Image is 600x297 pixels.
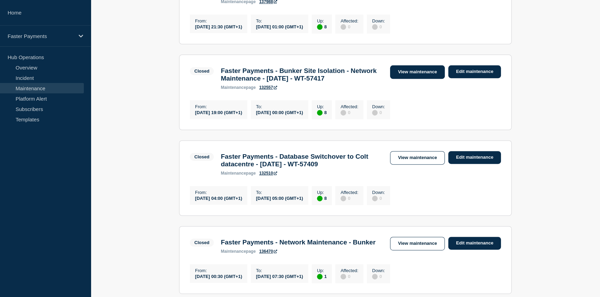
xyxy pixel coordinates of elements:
[372,273,385,279] div: 0
[341,190,358,195] p: Affected :
[341,274,346,279] div: disabled
[256,190,303,195] p: To :
[317,195,327,201] div: 8
[221,171,256,176] p: page
[221,153,383,168] h3: Faster Payments - Database Switchover to Colt datacentre - [DATE] - WT-57409
[195,273,242,279] div: [DATE] 00:30 (GMT+1)
[317,109,327,115] div: 8
[256,273,303,279] div: [DATE] 07:30 (GMT+1)
[256,195,303,201] div: [DATE] 05:00 (GMT+1)
[256,268,303,273] p: To :
[317,104,327,109] p: Up :
[372,190,385,195] p: Down :
[195,18,242,24] p: From :
[259,85,277,90] a: 132557
[194,68,209,74] div: Closed
[317,24,323,30] div: up
[341,268,358,273] p: Affected :
[259,249,277,254] a: 136470
[390,65,445,79] a: View maintenance
[341,24,358,30] div: 0
[341,24,346,30] div: disabled
[341,109,358,115] div: 0
[194,240,209,245] div: Closed
[341,273,358,279] div: 0
[194,154,209,159] div: Closed
[317,18,327,24] p: Up :
[372,18,385,24] p: Down :
[195,104,242,109] p: From :
[317,196,323,201] div: up
[256,18,303,24] p: To :
[372,109,385,115] div: 0
[221,67,383,82] h3: Faster Payments - Bunker Site Isolation - Network Maintenance - [DATE] - WT-57417
[390,237,445,250] a: View maintenance
[372,110,378,115] div: disabled
[317,190,327,195] p: Up :
[448,65,501,78] a: Edit maintenance
[317,268,327,273] p: Up :
[195,195,242,201] div: [DATE] 04:00 (GMT+1)
[256,109,303,115] div: [DATE] 00:00 (GMT+1)
[372,195,385,201] div: 0
[221,239,376,246] h3: Faster Payments - Network Maintenance - Bunker
[390,151,445,165] a: View maintenance
[221,85,246,90] span: maintenance
[372,24,378,30] div: disabled
[448,151,501,164] a: Edit maintenance
[448,237,501,250] a: Edit maintenance
[341,110,346,115] div: disabled
[317,24,327,30] div: 8
[221,249,246,254] span: maintenance
[195,190,242,195] p: From :
[256,24,303,29] div: [DATE] 01:00 (GMT+1)
[221,85,256,90] p: page
[221,249,256,254] p: page
[195,268,242,273] p: From :
[221,171,246,176] span: maintenance
[341,195,358,201] div: 0
[8,33,74,39] p: Faster Payments
[372,268,385,273] p: Down :
[372,104,385,109] p: Down :
[372,274,378,279] div: disabled
[195,24,242,29] div: [DATE] 21:30 (GMT+1)
[372,24,385,30] div: 0
[317,110,323,115] div: up
[341,104,358,109] p: Affected :
[259,171,277,176] a: 132510
[341,18,358,24] p: Affected :
[317,274,323,279] div: up
[195,109,242,115] div: [DATE] 19:00 (GMT+1)
[317,273,327,279] div: 1
[256,104,303,109] p: To :
[372,196,378,201] div: disabled
[341,196,346,201] div: disabled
